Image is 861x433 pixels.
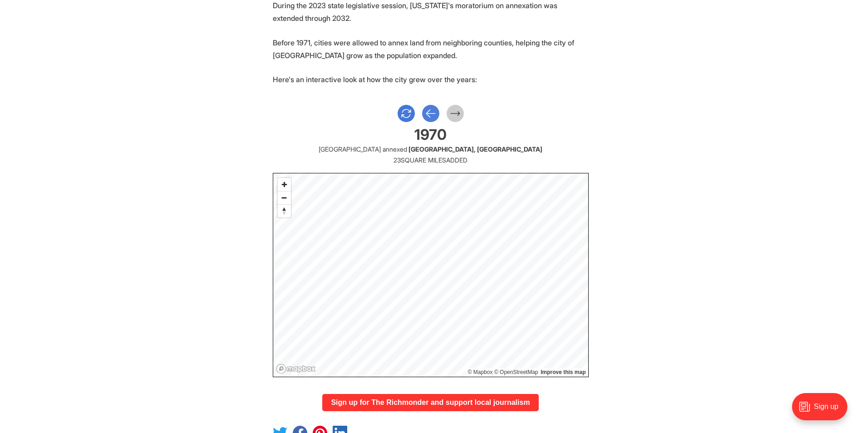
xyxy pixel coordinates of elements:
span: [GEOGRAPHIC_DATA] annexed [319,145,407,153]
span: Reset bearing to north [278,205,291,217]
button: Zoom out [278,191,291,204]
div: 1970 [273,129,589,140]
a: Improve this map [541,369,585,375]
iframe: portal-trigger [784,389,861,433]
a: Sign up for The Richmonder and support local journalism [322,394,539,411]
button: Restart Animation [398,105,415,122]
button: Zoom in [278,178,291,191]
button: Reset bearing to north [278,204,291,217]
div: [GEOGRAPHIC_DATA], [GEOGRAPHIC_DATA] [273,144,589,155]
p: Here's an interactive look at how the city grew over the years: [273,73,589,86]
a: Mapbox [468,369,493,375]
a: Mapbox logo [276,364,316,374]
a: OpenStreetMap [494,369,538,375]
canvas: Map [273,173,589,378]
span: Zoom out [278,192,291,204]
button: Previous Slide [422,105,439,122]
p: Before 1971, cities were allowed to annex land from neighboring counties, helping the city of [GE... [273,36,589,62]
div: 23 square miles added [273,155,589,166]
